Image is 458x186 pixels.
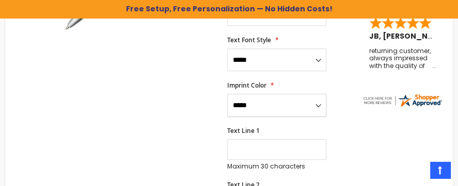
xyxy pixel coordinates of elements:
[227,36,271,44] span: Text Font Style
[227,162,327,171] p: Maximum 30 characters
[369,47,435,70] div: returning customer, always impressed with the quality of products and excelent service, will retu...
[227,126,260,135] span: Text Line 1
[362,93,443,108] img: 4pens.com widget logo
[369,31,451,41] span: JB, [PERSON_NAME]
[373,158,458,186] iframe: Google Customer Reviews
[362,101,443,110] a: 4pens.com certificate URL
[227,81,266,90] span: Imprint Color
